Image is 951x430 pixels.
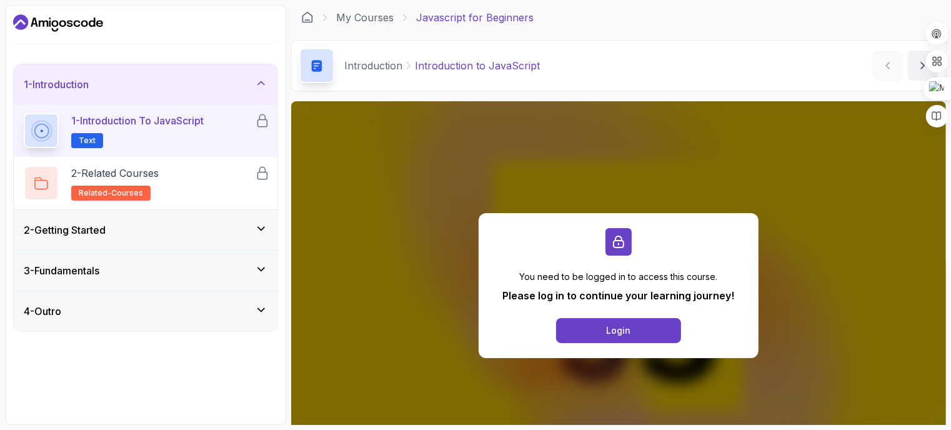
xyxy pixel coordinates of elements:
[14,64,277,104] button: 1-Introduction
[503,288,735,303] p: Please log in to continue your learning journey!
[416,10,534,25] p: Javascript for Beginners
[24,222,106,237] h3: 2 - Getting Started
[14,291,277,331] button: 4-Outro
[24,166,267,201] button: 2-Related Coursesrelated-courses
[13,13,103,33] a: Dashboard
[14,210,277,250] button: 2-Getting Started
[71,113,204,128] p: 1 - Introduction to JavaScript
[503,271,735,283] p: You need to be logged in to access this course.
[873,51,903,81] button: previous content
[24,113,267,148] button: 1-Introduction to JavaScriptText
[24,304,61,319] h3: 4 - Outro
[71,166,159,181] p: 2 - Related Courses
[556,318,681,343] button: Login
[24,263,99,278] h3: 3 - Fundamentals
[908,51,938,81] button: next content
[79,136,96,146] span: Text
[24,77,89,92] h3: 1 - Introduction
[415,58,540,73] p: Introduction to JavaScript
[79,188,143,198] span: related-courses
[344,58,402,73] p: Introduction
[336,10,394,25] a: My Courses
[301,11,314,24] a: Dashboard
[607,324,631,337] div: Login
[14,251,277,291] button: 3-Fundamentals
